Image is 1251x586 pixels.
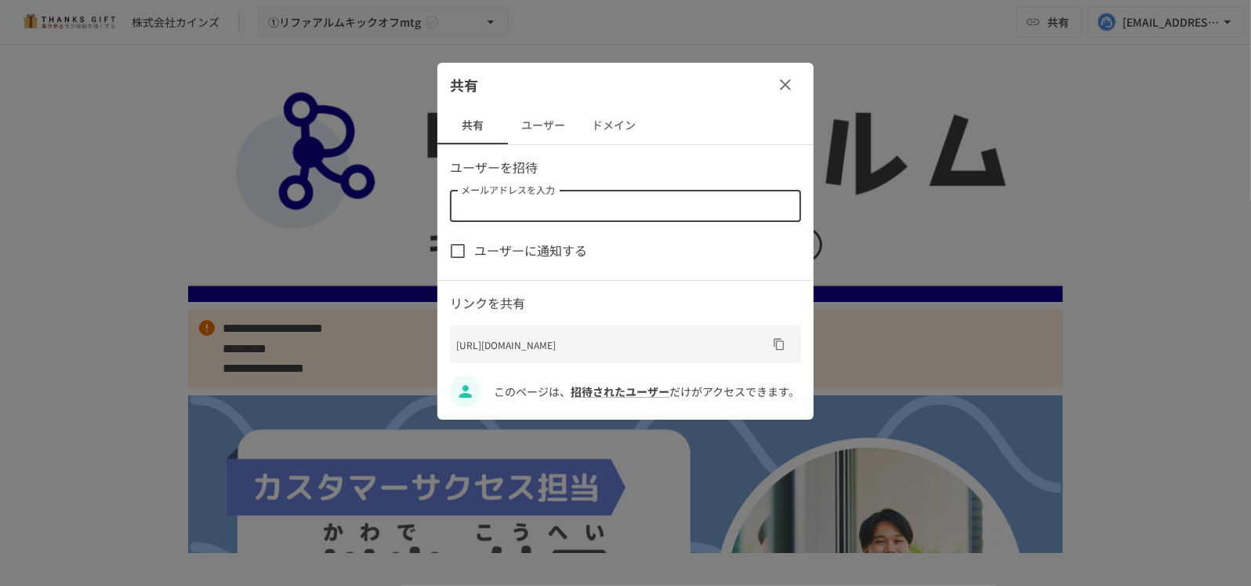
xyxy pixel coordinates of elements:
[461,184,555,197] label: メールアドレスを入力
[450,293,801,314] p: リンクを共有
[494,383,801,400] p: このページは、 だけがアクセスできます。
[508,107,578,144] button: ユーザー
[474,241,587,261] span: ユーザーに通知する
[450,158,801,178] p: ユーザーを招待
[437,63,814,107] div: 共有
[437,107,508,144] button: 共有
[571,384,669,399] a: 招待されたユーザー
[767,332,792,357] button: URLをコピー
[578,107,649,144] button: ドメイン
[456,337,767,352] p: [URL][DOMAIN_NAME]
